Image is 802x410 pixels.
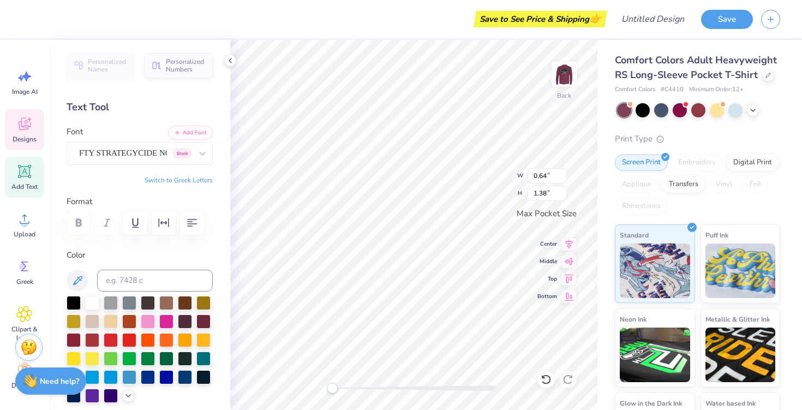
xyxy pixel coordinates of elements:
[537,292,557,301] span: Bottom
[145,53,213,78] button: Personalized Numbers
[327,383,338,394] div: Accessibility label
[705,313,770,325] span: Metallic & Glitter Ink
[168,126,213,140] button: Add Font
[662,176,705,193] div: Transfers
[40,376,79,387] strong: Need help?
[620,328,690,382] img: Neon Ink
[7,325,43,342] span: Clipart & logos
[615,155,668,171] div: Screen Print
[726,155,779,171] div: Digital Print
[537,275,557,283] span: Top
[67,195,213,208] label: Format
[67,53,135,78] button: Personalized Names
[615,198,668,215] div: Rhinestones
[67,249,213,262] label: Color
[689,85,744,94] span: Minimum Order: 12 +
[661,85,684,94] span: # C4410
[615,85,655,94] span: Comfort Colors
[12,87,38,96] span: Image AI
[476,11,605,27] div: Save to See Price & Shipping
[620,313,647,325] span: Neon Ink
[67,126,83,138] label: Font
[14,230,35,239] span: Upload
[16,277,33,286] span: Greek
[705,229,728,241] span: Puff Ink
[705,397,756,409] span: Water based Ink
[615,54,777,81] span: Comfort Colors Adult Heavyweight RS Long-Sleeve Pocket T-Shirt
[537,240,557,248] span: Center
[701,10,753,29] button: Save
[557,91,571,100] div: Back
[11,381,38,390] span: Decorate
[620,229,649,241] span: Standard
[145,176,213,185] button: Switch to Greek Letters
[705,328,776,382] img: Metallic & Glitter Ink
[671,155,723,171] div: Embroidery
[553,63,575,85] img: Back
[67,100,213,115] div: Text Tool
[613,8,693,30] input: Untitled Design
[615,176,659,193] div: Applique
[743,176,768,193] div: Foil
[615,133,780,145] div: Print Type
[705,243,776,298] img: Puff Ink
[88,58,128,73] span: Personalized Names
[11,182,38,191] span: Add Text
[537,257,557,266] span: Middle
[13,135,37,144] span: Designs
[620,243,690,298] img: Standard
[97,270,213,292] input: e.g. 7428 c
[589,12,601,25] span: 👉
[166,58,206,73] span: Personalized Numbers
[709,176,739,193] div: Vinyl
[620,397,682,409] span: Glow in the Dark Ink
